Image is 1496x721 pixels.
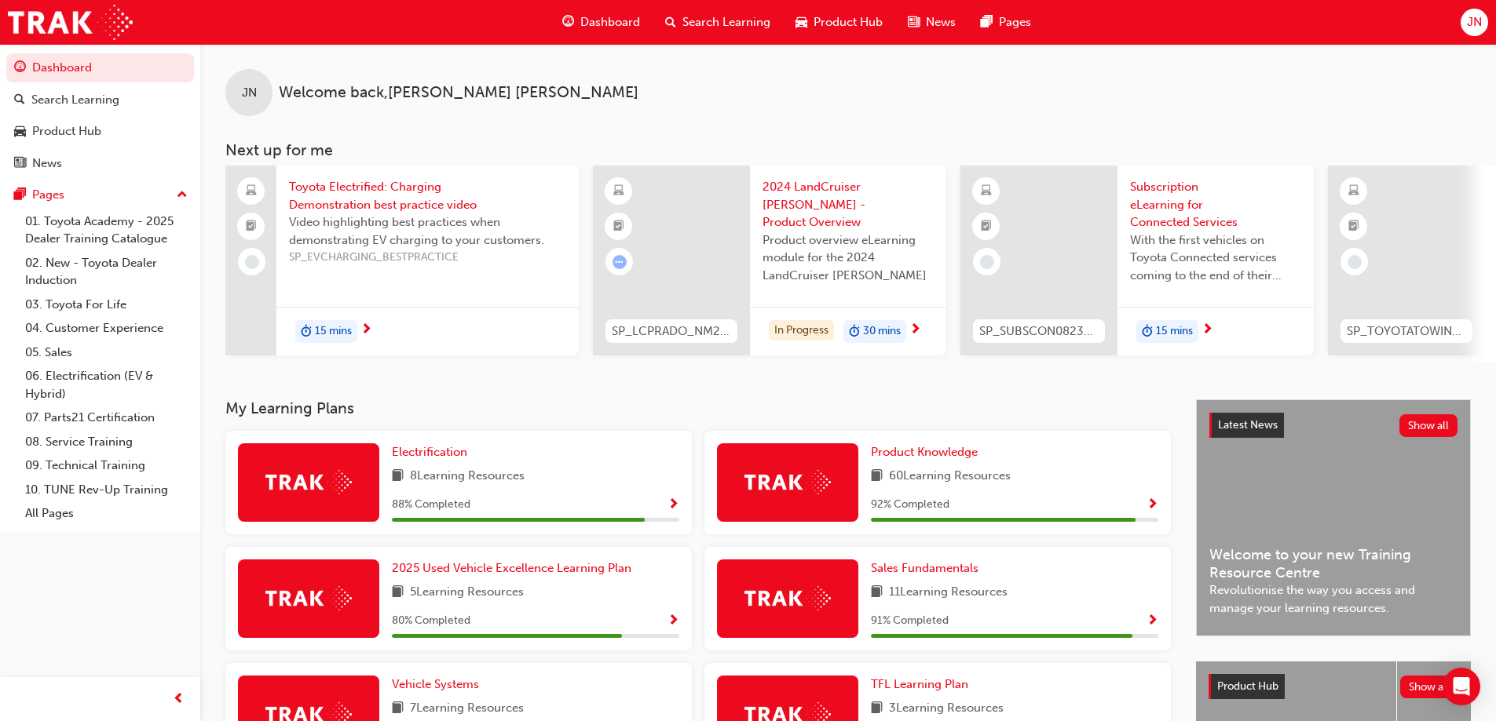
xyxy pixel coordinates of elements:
[392,677,479,691] span: Vehicle Systems
[871,699,883,719] span: book-icon
[871,467,883,486] span: book-icon
[1347,322,1466,340] span: SP_TOYOTATOWING_0424
[981,13,993,32] span: pages-icon
[410,467,525,486] span: 8 Learning Resources
[796,13,807,32] span: car-icon
[1400,675,1459,698] button: Show all
[19,406,194,430] a: 07. Parts21 Certification
[1218,418,1278,432] span: Latest News
[1209,581,1458,617] span: Revolutionise the way you access and manage your learning resources.
[6,53,194,82] a: Dashboard
[19,251,194,293] a: 02. New - Toyota Dealer Induction
[871,583,883,603] span: book-icon
[6,50,194,180] button: DashboardSearch LearningProduct HubNews
[1443,668,1480,705] div: Open Intercom Messenger
[245,255,259,269] span: learningRecordVerb_NONE-icon
[613,217,624,237] span: booktick-icon
[968,6,1044,38] a: pages-iconPages
[19,453,194,478] a: 09. Technical Training
[871,675,975,694] a: TFL Learning Plan
[1147,498,1158,512] span: Show Progress
[562,13,574,32] span: guage-icon
[279,84,638,102] span: Welcome back , [PERSON_NAME] [PERSON_NAME]
[871,443,984,461] a: Product Knowledge
[14,61,26,75] span: guage-icon
[871,612,949,630] span: 91 % Completed
[1348,255,1362,269] span: learningRecordVerb_NONE-icon
[1217,679,1278,693] span: Product Hub
[1147,495,1158,515] button: Show Progress
[8,5,133,40] img: Trak
[6,117,194,146] a: Product Hub
[926,13,956,31] span: News
[1461,9,1488,36] button: JN
[1348,181,1359,202] span: learningResourceType_ELEARNING-icon
[14,125,26,139] span: car-icon
[668,495,679,515] button: Show Progress
[613,255,627,269] span: learningRecordVerb_ATTEMPT-icon
[289,249,566,267] span: SP_EVCHARGING_BESTPRACTICE
[889,583,1008,603] span: 11 Learning Resources
[769,320,834,341] div: In Progress
[14,188,26,202] span: pages-icon
[593,166,946,355] a: SP_LCPRADO_NM24_EL012024 LandCruiser [PERSON_NAME] - Product OverviewProduct overview eLearning m...
[242,84,257,102] span: JN
[908,13,920,32] span: news-icon
[1156,322,1193,340] span: 15 mins
[1147,611,1158,631] button: Show Progress
[1142,322,1153,342] span: duration-icon
[979,322,1099,340] span: SP_SUBSCON0823_EL
[871,559,985,577] a: Sales Fundamentals
[392,675,485,694] a: Vehicle Systems
[981,181,992,202] span: learningResourceType_ELEARNING-icon
[1209,413,1458,438] a: Latest NewsShow all
[871,677,968,691] span: TFL Learning Plan
[246,181,257,202] span: laptop-icon
[863,322,901,340] span: 30 mins
[289,213,566,249] span: Video highlighting best practices when demonstrating EV charging to your customers.
[871,496,949,514] span: 92 % Completed
[612,322,731,340] span: SP_LCPRADO_NM24_EL01
[410,583,524,603] span: 5 Learning Resources
[960,166,1314,355] a: SP_SUBSCON0823_ELSubscription eLearning for Connected ServicesWith the first vehicles on Toyota C...
[871,561,978,575] span: Sales Fundamentals
[392,496,470,514] span: 88 % Completed
[1399,414,1458,437] button: Show all
[889,467,1011,486] span: 60 Learning Resources
[981,217,992,237] span: booktick-icon
[1467,13,1482,31] span: JN
[889,699,1004,719] span: 3 Learning Resources
[200,141,1496,159] h3: Next up for me
[32,155,62,173] div: News
[665,13,676,32] span: search-icon
[744,586,831,610] img: Trak
[6,149,194,178] a: News
[1209,674,1458,699] a: Product HubShow all
[999,13,1031,31] span: Pages
[19,316,194,340] a: 04. Customer Experience
[392,445,467,459] span: Electrification
[1202,323,1213,337] span: next-icon
[19,209,194,251] a: 01. Toyota Academy - 2025 Dealer Training Catalogue
[909,323,921,337] span: next-icon
[14,93,25,107] span: search-icon
[1147,614,1158,628] span: Show Progress
[980,255,994,269] span: learningRecordVerb_NONE-icon
[613,181,624,202] span: learningResourceType_ELEARNING-icon
[19,340,194,365] a: 05. Sales
[1130,178,1301,231] span: Subscription eLearning for Connected Services
[871,445,978,459] span: Product Knowledge
[580,13,640,31] span: Dashboard
[301,322,312,342] span: duration-icon
[19,293,194,317] a: 03. Toyota For Life
[392,583,404,603] span: book-icon
[814,13,883,31] span: Product Hub
[1130,231,1301,285] span: With the first vehicles on Toyota Connected services coming to the end of their complimentary per...
[19,501,194,526] a: All Pages
[550,6,653,38] a: guage-iconDashboard
[392,561,631,575] span: 2025 Used Vehicle Excellence Learning Plan
[19,364,194,406] a: 06. Electrification (EV & Hybrid)
[315,322,352,340] span: 15 mins
[289,178,566,213] span: Toyota Electrified: Charging Demonstration best practice video
[668,614,679,628] span: Show Progress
